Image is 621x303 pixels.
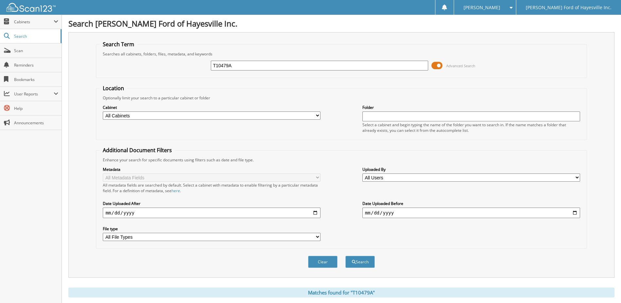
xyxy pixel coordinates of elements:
[345,256,375,268] button: Search
[103,208,320,218] input: start
[14,77,58,82] span: Bookmarks
[14,120,58,126] span: Announcements
[100,51,583,57] div: Searches all cabinets, folders, files, metadata, and keywords
[362,201,580,206] label: Date Uploaded Before
[588,272,621,303] iframe: Chat Widget
[308,256,338,268] button: Clear
[14,91,54,97] span: User Reports
[172,188,180,193] a: here
[68,18,614,29] h1: Search [PERSON_NAME] Ford of Hayesville Inc.
[14,62,58,68] span: Reminders
[103,226,320,232] label: File type
[362,105,580,110] label: Folder
[100,95,583,101] div: Optionally limit your search to a particular cabinet or folder
[103,182,320,193] div: All metadata fields are searched by default. Select a cabinet with metadata to enable filtering b...
[446,63,475,68] span: Advanced Search
[103,201,320,206] label: Date Uploaded After
[103,167,320,172] label: Metadata
[100,41,137,48] legend: Search Term
[14,106,58,111] span: Help
[14,33,57,39] span: Search
[100,157,583,163] div: Enhance your search for specific documents using filters such as date and file type.
[526,6,612,10] span: [PERSON_NAME] Ford of Hayesville Inc.
[68,288,614,297] div: Matches found for "T10479A"
[362,167,580,172] label: Uploaded By
[464,6,500,10] span: [PERSON_NAME]
[100,147,175,154] legend: Additional Document Filters
[14,19,54,25] span: Cabinets
[100,85,127,92] legend: Location
[14,48,58,53] span: Scan
[362,122,580,133] div: Select a cabinet and begin typing the name of the folder you want to search in. If the name match...
[7,3,56,12] img: scan123-logo-white.svg
[103,105,320,110] label: Cabinet
[362,208,580,218] input: end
